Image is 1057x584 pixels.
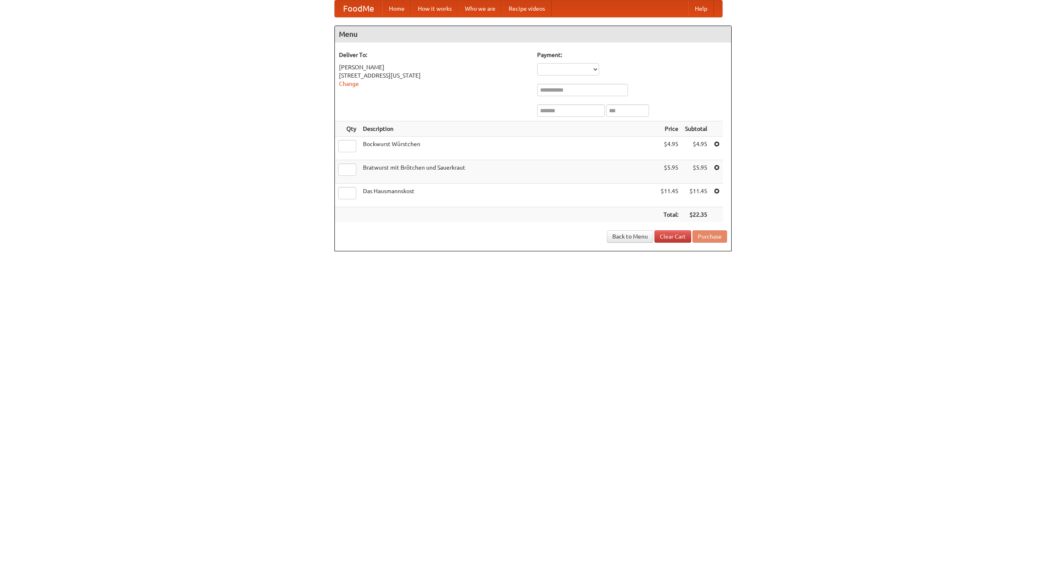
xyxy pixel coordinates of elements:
[682,207,711,222] th: $22.35
[682,121,711,137] th: Subtotal
[335,0,382,17] a: FoodMe
[382,0,411,17] a: Home
[657,160,682,184] td: $5.95
[411,0,458,17] a: How it works
[682,137,711,160] td: $4.95
[537,51,727,59] h5: Payment:
[657,207,682,222] th: Total:
[339,63,529,71] div: [PERSON_NAME]
[682,184,711,207] td: $11.45
[360,184,657,207] td: Das Hausmannskost
[339,80,359,87] a: Change
[692,230,727,243] button: Purchase
[657,184,682,207] td: $11.45
[657,137,682,160] td: $4.95
[360,160,657,184] td: Bratwurst mit Brötchen und Sauerkraut
[360,137,657,160] td: Bockwurst Würstchen
[458,0,502,17] a: Who we are
[657,121,682,137] th: Price
[335,26,731,43] h4: Menu
[607,230,653,243] a: Back to Menu
[502,0,552,17] a: Recipe videos
[360,121,657,137] th: Description
[339,71,529,80] div: [STREET_ADDRESS][US_STATE]
[682,160,711,184] td: $5.95
[654,230,691,243] a: Clear Cart
[339,51,529,59] h5: Deliver To:
[335,121,360,137] th: Qty
[688,0,714,17] a: Help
